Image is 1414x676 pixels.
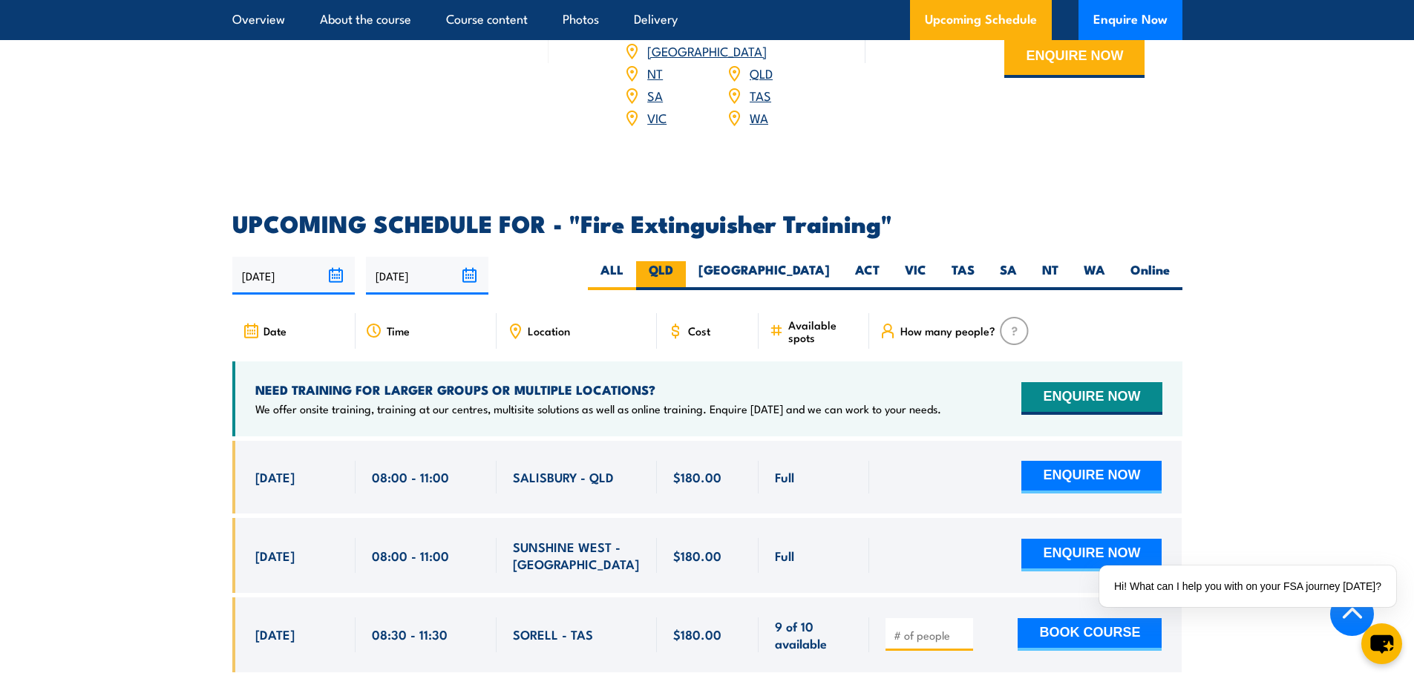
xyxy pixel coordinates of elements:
[1361,623,1402,664] button: chat-button
[1071,261,1118,290] label: WA
[636,261,686,290] label: QLD
[750,108,768,126] a: WA
[255,547,295,564] span: [DATE]
[673,468,721,485] span: $180.00
[647,86,663,104] a: SA
[1021,461,1162,493] button: ENQUIRE NOW
[750,86,771,104] a: TAS
[1004,38,1145,78] button: ENQUIRE NOW
[372,468,449,485] span: 08:00 - 11:00
[1018,618,1162,651] button: BOOK COURSE
[775,547,794,564] span: Full
[528,324,570,337] span: Location
[987,261,1030,290] label: SA
[647,42,767,59] a: [GEOGRAPHIC_DATA]
[232,257,355,295] input: From date
[647,64,663,82] a: NT
[513,626,593,643] span: SORELL - TAS
[1099,565,1396,607] div: Hi! What can I help you with on your FSA journey [DATE]?
[647,108,667,126] a: VIC
[255,381,941,398] h4: NEED TRAINING FOR LARGER GROUPS OR MULTIPLE LOCATIONS?
[892,261,939,290] label: VIC
[673,547,721,564] span: $180.00
[255,401,941,416] p: We offer onsite training, training at our centres, multisite solutions as well as online training...
[264,324,287,337] span: Date
[372,547,449,564] span: 08:00 - 11:00
[673,626,721,643] span: $180.00
[1021,382,1162,415] button: ENQUIRE NOW
[513,468,614,485] span: SALISBURY - QLD
[939,261,987,290] label: TAS
[255,468,295,485] span: [DATE]
[232,212,1182,233] h2: UPCOMING SCHEDULE FOR - "Fire Extinguisher Training"
[842,261,892,290] label: ACT
[788,318,859,344] span: Available spots
[900,324,995,337] span: How many people?
[1021,539,1162,571] button: ENQUIRE NOW
[255,626,295,643] span: [DATE]
[686,261,842,290] label: [GEOGRAPHIC_DATA]
[588,261,636,290] label: ALL
[1030,261,1071,290] label: NT
[513,538,641,573] span: SUNSHINE WEST - [GEOGRAPHIC_DATA]
[366,257,488,295] input: To date
[387,324,410,337] span: Time
[775,617,853,652] span: 9 of 10 available
[894,628,968,643] input: # of people
[750,64,773,82] a: QLD
[688,324,710,337] span: Cost
[372,626,448,643] span: 08:30 - 11:30
[1118,261,1182,290] label: Online
[775,468,794,485] span: Full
